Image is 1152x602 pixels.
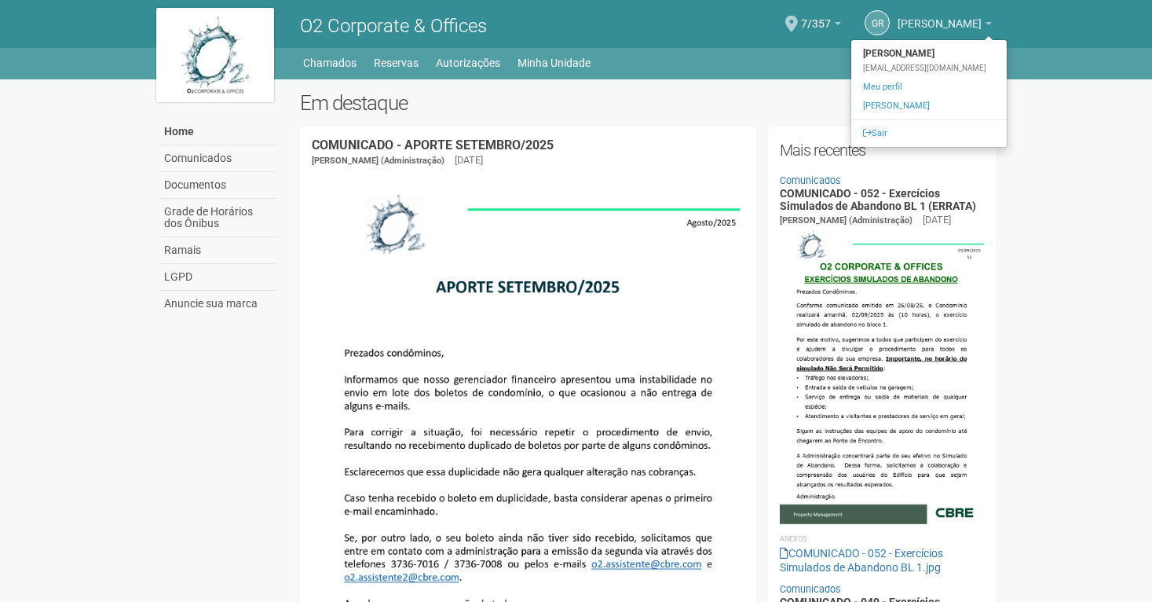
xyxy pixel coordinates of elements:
a: Comunicados [780,583,841,595]
div: [DATE] [455,153,483,167]
strong: [PERSON_NAME] [851,44,1007,63]
a: Chamados [303,52,357,74]
a: Documentos [160,172,276,199]
img: logo.jpg [156,8,274,102]
a: Grade de Horários dos Ônibus [160,199,276,237]
a: Reservas [374,52,419,74]
span: [PERSON_NAME] (Administração) [780,215,912,226]
a: LGPD [160,264,276,291]
div: [DATE] [923,213,951,227]
a: [PERSON_NAME] [898,20,992,32]
li: Anexos [780,532,985,546]
a: Meu perfil [851,78,1007,97]
a: COMUNICADO - 052 - Exercícios Simulados de Abandono BL 1.jpg [780,547,943,574]
a: GR [865,10,890,35]
a: Comunicados [160,145,276,172]
a: COMUNICADO - 052 - Exercícios Simulados de Abandono BL 1 (ERRATA) [780,187,976,211]
a: Sair [851,124,1007,143]
span: Gustavo Rodrigues Sapucaia [898,2,982,30]
a: Ramais [160,237,276,264]
a: Home [160,119,276,145]
a: Autorizações [436,52,500,74]
a: Minha Unidade [517,52,591,74]
span: 7/357 [801,2,831,30]
span: [PERSON_NAME] (Administração) [312,156,444,166]
a: [PERSON_NAME] [851,97,1007,116]
a: 7/357 [801,20,841,32]
a: Comunicados [780,174,841,186]
a: COMUNICADO - APORTE SETEMBRO/2025 [312,138,554,152]
a: Anuncie sua marca [160,291,276,317]
h2: Em destaque [300,91,997,115]
img: COMUNICADO%20-%20052%20-%20Exerc%C3%ADcios%20Simulados%20de%20Abandono%20BL%201.jpg [780,228,985,523]
span: O2 Corporate & Offices [300,15,487,37]
div: [EMAIL_ADDRESS][DOMAIN_NAME] [851,63,1007,74]
h2: Mais recentes [780,138,985,162]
